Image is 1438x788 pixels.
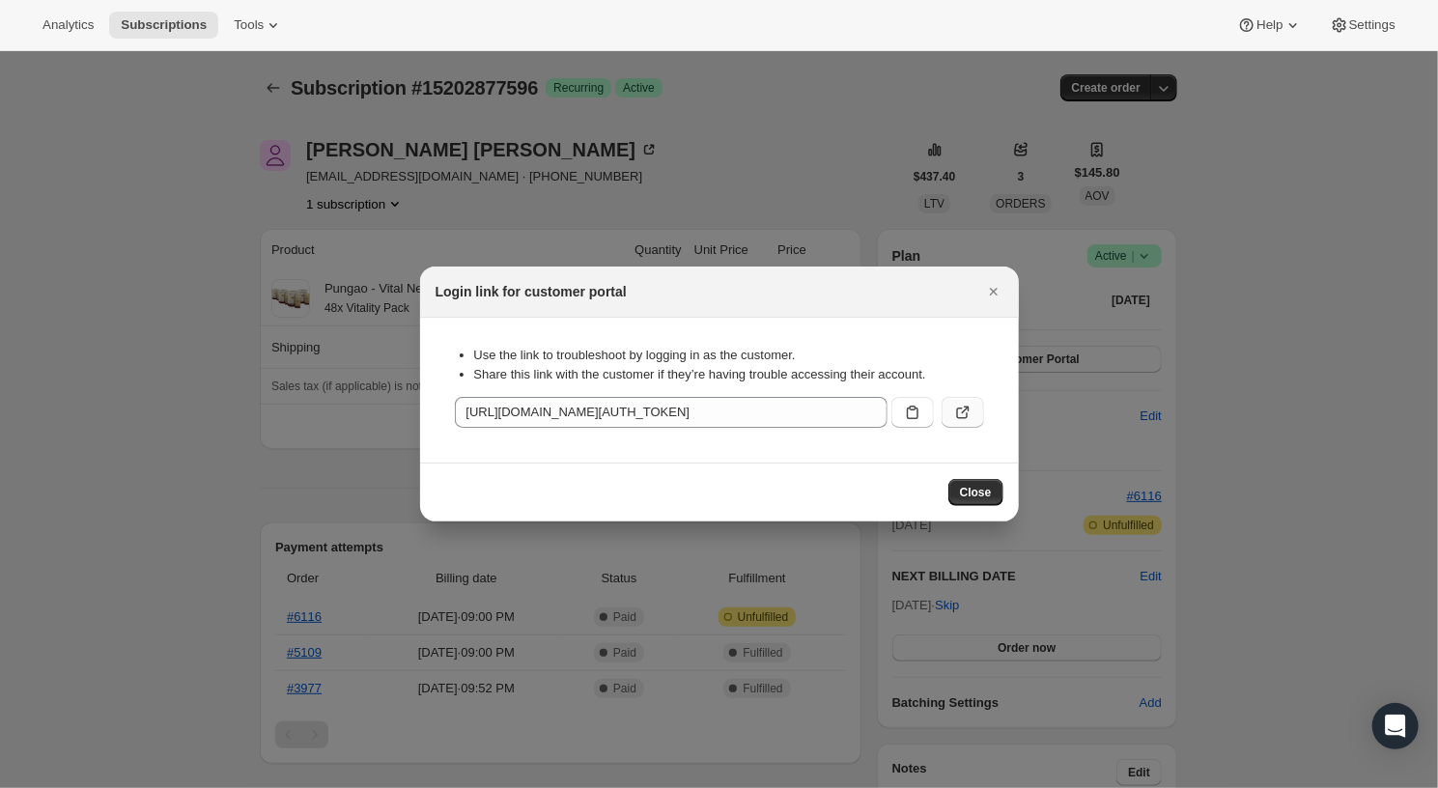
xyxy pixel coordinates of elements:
span: Settings [1349,17,1396,33]
div: Open Intercom Messenger [1372,703,1419,749]
span: Help [1256,17,1283,33]
li: Share this link with the customer if they’re having trouble accessing their account. [474,365,984,384]
li: Use the link to troubleshoot by logging in as the customer. [474,346,984,365]
button: Settings [1318,12,1407,39]
span: Analytics [42,17,94,33]
span: Close [960,485,992,500]
span: Tools [234,17,264,33]
button: Close [948,479,1003,506]
button: Close [980,278,1007,305]
button: Analytics [31,12,105,39]
h2: Login link for customer portal [436,282,627,301]
button: Help [1226,12,1313,39]
span: Subscriptions [121,17,207,33]
button: Subscriptions [109,12,218,39]
button: Tools [222,12,295,39]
